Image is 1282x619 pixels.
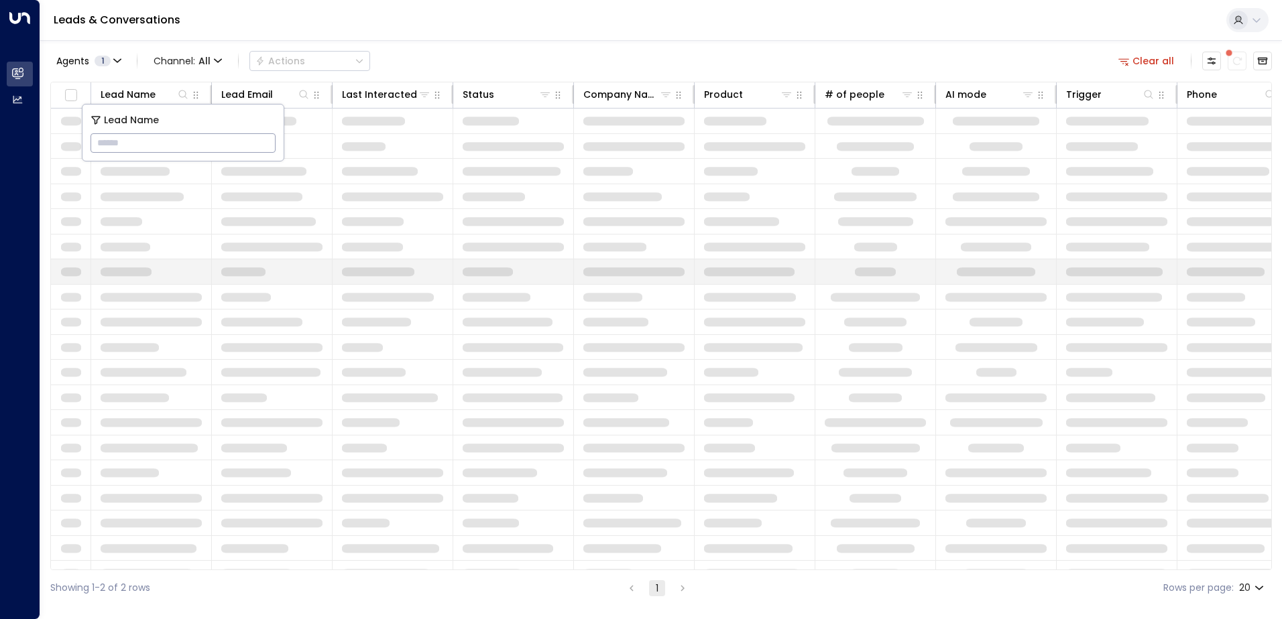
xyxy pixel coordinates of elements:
div: Product [704,86,743,102]
div: Product [704,86,793,102]
div: Trigger [1066,86,1102,102]
div: Lead Email [221,86,310,102]
span: Lead Name [104,113,159,128]
div: Lead Name [101,86,156,102]
div: Last Interacted [342,86,417,102]
div: # of people [825,86,914,102]
button: Archived Leads [1253,52,1272,70]
div: AI mode [945,86,1035,102]
div: Phone [1187,86,1277,102]
button: Channel:All [148,52,227,70]
div: Lead Name [101,86,190,102]
span: Channel: [148,52,227,70]
div: Lead Email [221,86,273,102]
span: Agents [56,56,89,66]
div: Status [463,86,552,102]
div: Company Name [583,86,659,102]
div: Status [463,86,494,102]
button: page 1 [649,580,665,596]
div: Trigger [1066,86,1155,102]
button: Customize [1202,52,1221,70]
button: Actions [249,51,370,71]
div: Actions [255,55,305,67]
button: Clear all [1113,52,1180,70]
div: Phone [1187,86,1217,102]
div: Last Interacted [342,86,431,102]
div: Company Name [583,86,673,102]
button: Agents1 [50,52,126,70]
div: Showing 1-2 of 2 rows [50,581,150,595]
div: 20 [1239,578,1267,598]
span: All [198,56,211,66]
span: There are new threads available. Refresh the grid to view the latest updates. [1228,52,1246,70]
div: AI mode [945,86,986,102]
a: Leads & Conversations [54,12,180,27]
div: Button group with a nested menu [249,51,370,71]
nav: pagination navigation [623,579,691,596]
label: Rows per page: [1163,581,1234,595]
span: 1 [95,56,111,66]
div: # of people [825,86,884,102]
